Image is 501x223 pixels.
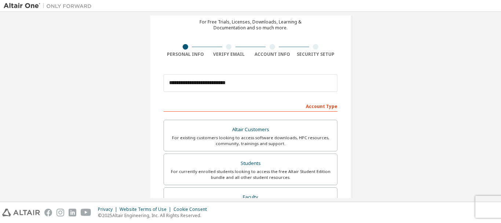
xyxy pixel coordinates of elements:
div: Account Type [164,100,337,112]
img: youtube.svg [81,209,91,216]
div: For existing customers looking to access software downloads, HPC resources, community, trainings ... [168,135,333,147]
div: Cookie Consent [173,206,211,212]
img: instagram.svg [56,209,64,216]
div: Website Terms of Use [120,206,173,212]
div: Altair Customers [168,125,333,135]
div: For Free Trials, Licenses, Downloads, Learning & Documentation and so much more. [200,19,301,31]
div: Verify Email [207,51,251,57]
div: Account Info [251,51,294,57]
img: Altair One [4,2,95,10]
div: Privacy [98,206,120,212]
img: altair_logo.svg [2,209,40,216]
div: Faculty [168,192,333,202]
img: facebook.svg [44,209,52,216]
div: For currently enrolled students looking to access the free Altair Student Edition bundle and all ... [168,169,333,180]
div: Security Setup [294,51,338,57]
img: linkedin.svg [69,209,76,216]
div: Students [168,158,333,169]
p: © 2025 Altair Engineering, Inc. All Rights Reserved. [98,212,211,219]
div: Personal Info [164,51,207,57]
